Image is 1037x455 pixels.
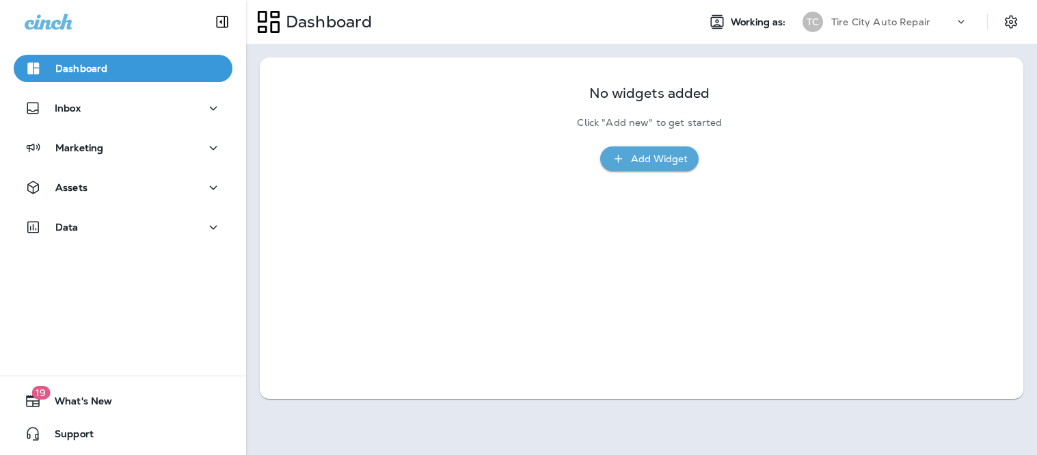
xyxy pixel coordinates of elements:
[55,103,81,114] p: Inbox
[55,63,107,74] p: Dashboard
[41,395,112,412] span: What's New
[831,16,930,27] p: Tire City Auto Repair
[31,386,50,400] span: 19
[999,10,1023,34] button: Settings
[589,88,710,99] p: No widgets added
[803,12,823,32] div: TC
[14,213,232,241] button: Data
[731,16,789,28] span: Working as:
[203,8,241,36] button: Collapse Sidebar
[14,387,232,415] button: 19What's New
[14,420,232,447] button: Support
[55,182,87,193] p: Assets
[600,146,699,172] button: Add Widget
[55,142,103,153] p: Marketing
[55,222,79,233] p: Data
[14,55,232,82] button: Dashboard
[41,428,94,445] span: Support
[631,151,688,168] div: Add Widget
[14,94,232,122] button: Inbox
[577,117,722,129] p: Click "Add new" to get started
[14,174,232,201] button: Assets
[14,134,232,161] button: Marketing
[280,12,372,32] p: Dashboard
